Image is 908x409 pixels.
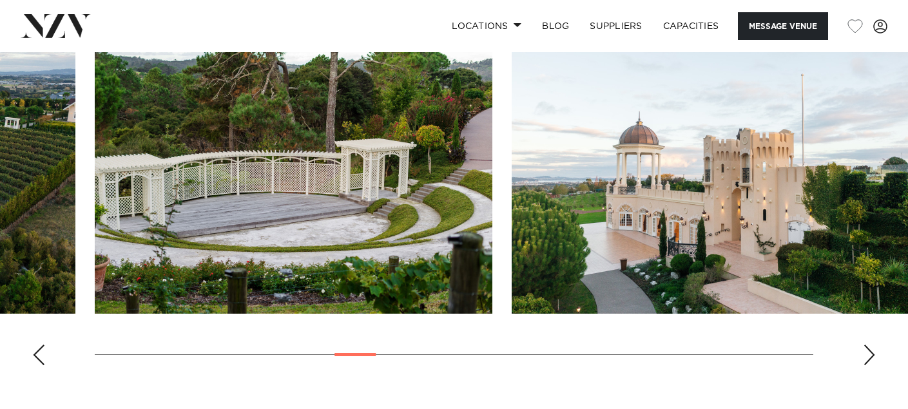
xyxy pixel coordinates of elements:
button: Message Venue [738,12,828,40]
a: BLOG [532,12,579,40]
img: nzv-logo.png [21,14,91,37]
a: Locations [441,12,532,40]
swiper-slide: 11 / 30 [95,22,492,314]
a: SUPPLIERS [579,12,652,40]
a: Capacities [653,12,729,40]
